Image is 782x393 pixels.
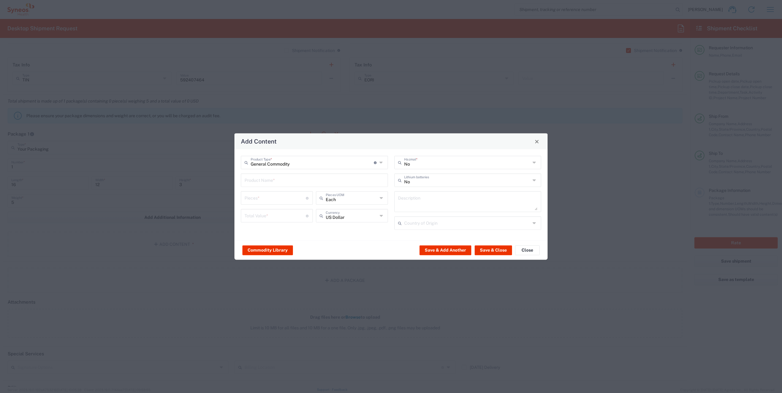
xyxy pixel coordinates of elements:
button: Close [533,137,541,146]
button: Commodity Library [242,245,293,255]
h4: Add Content [241,137,277,146]
button: Save & Close [475,245,512,255]
button: Close [515,245,540,255]
button: Save & Add Another [419,245,471,255]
